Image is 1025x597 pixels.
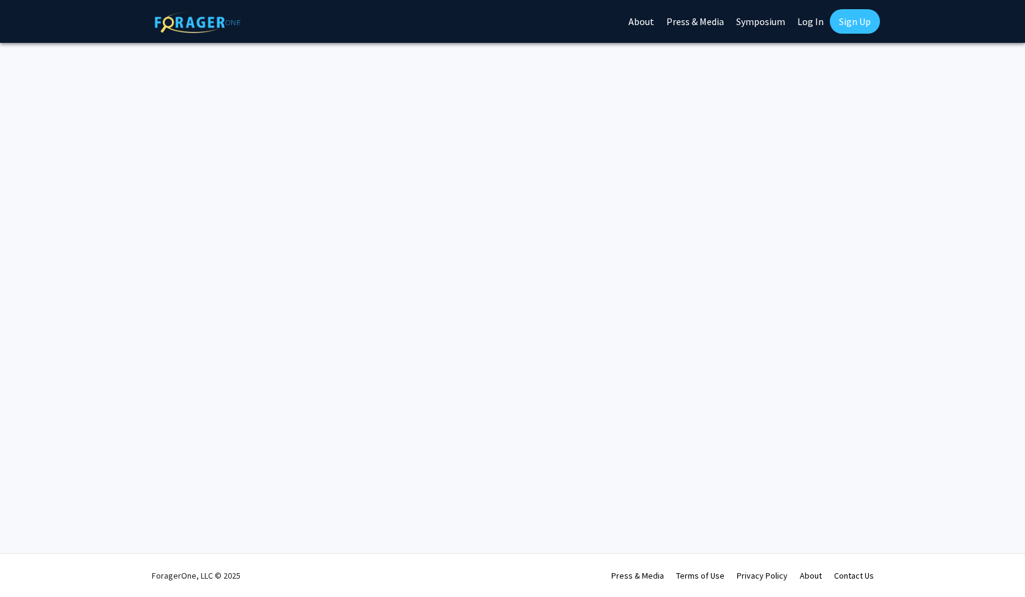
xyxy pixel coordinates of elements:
[152,554,240,597] div: ForagerOne, LLC © 2025
[737,570,788,581] a: Privacy Policy
[800,570,822,581] a: About
[834,570,874,581] a: Contact Us
[830,9,880,34] a: Sign Up
[676,570,725,581] a: Terms of Use
[155,12,240,33] img: ForagerOne Logo
[611,570,664,581] a: Press & Media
